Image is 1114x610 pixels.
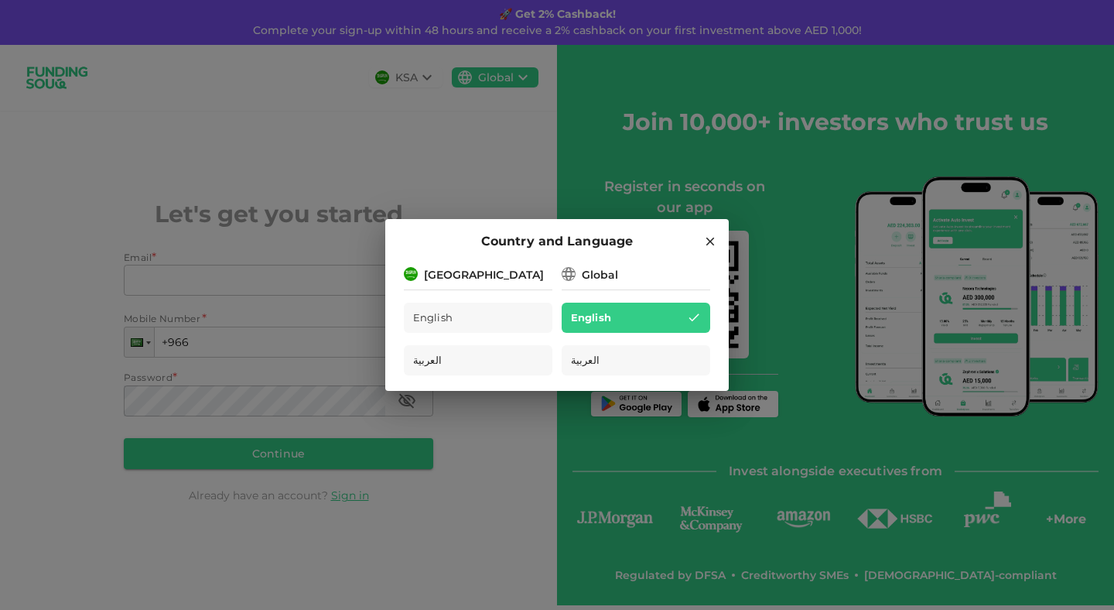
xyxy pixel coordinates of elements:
span: Country and Language [481,231,633,252]
span: العربية [413,351,442,369]
span: العربية [571,351,600,369]
div: Global [582,267,618,283]
span: English [413,309,453,327]
span: English [571,309,611,327]
div: [GEOGRAPHIC_DATA] [424,267,544,283]
img: flag-sa.b9a346574cdc8950dd34b50780441f57.svg [404,267,418,281]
